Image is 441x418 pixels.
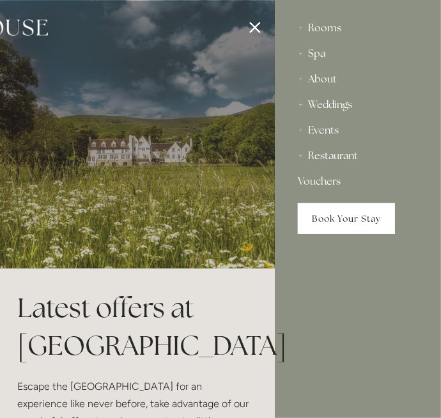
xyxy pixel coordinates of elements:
div: Spa [298,41,418,66]
a: Book Your Stay [298,203,395,234]
div: Restaurant [298,143,418,169]
div: About [298,66,418,92]
div: Events [298,118,418,143]
div: Rooms [298,15,418,41]
a: Vouchers [298,169,418,194]
div: Weddings [298,92,418,118]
